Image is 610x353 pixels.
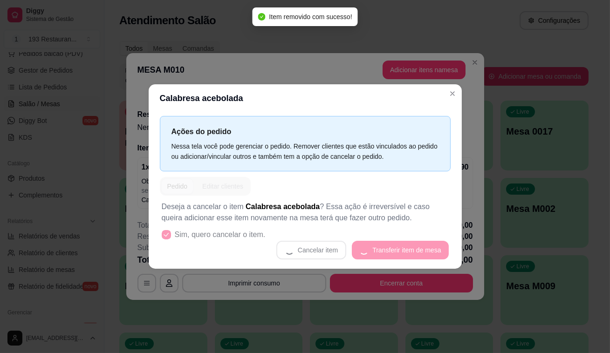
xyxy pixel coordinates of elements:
[171,141,439,162] div: Nessa tela você pode gerenciar o pedido. Remover clientes que estão vinculados ao pedido ou adici...
[258,13,265,20] span: check-circle
[269,13,352,20] span: Item removido com sucesso!
[246,203,320,210] span: Calabresa acebolada
[445,86,460,101] button: Close
[171,126,439,137] p: Ações do pedido
[162,201,449,224] p: Deseja a cancelar o item ? Essa ação é irreversível e caso queira adicionar esse item novamente n...
[149,84,462,112] header: Calabresa acebolada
